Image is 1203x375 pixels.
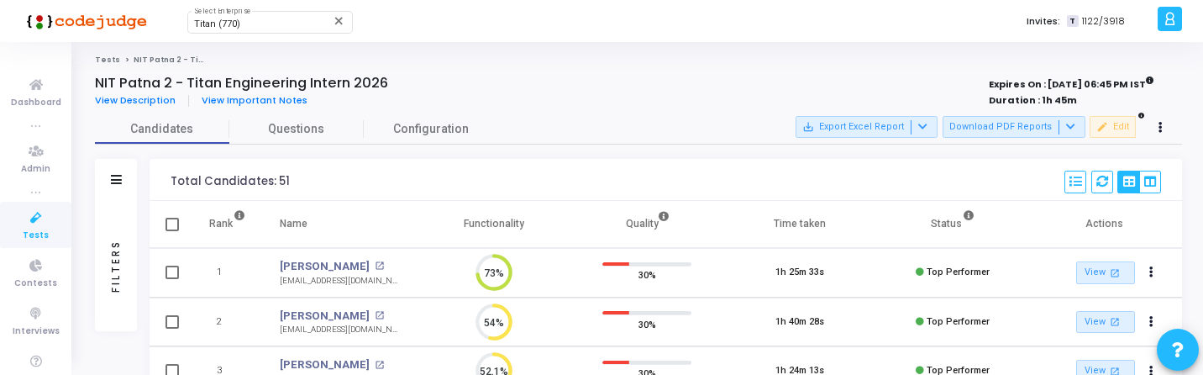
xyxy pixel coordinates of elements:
[202,93,307,107] span: View Important Notes
[21,162,50,177] span: Admin
[95,55,1182,66] nav: breadcrumb
[23,229,49,243] span: Tests
[570,201,723,248] th: Quality
[1096,121,1108,133] mat-icon: edit
[95,95,189,106] a: View Description
[1076,261,1135,284] a: View
[14,277,57,291] span: Contests
[1027,14,1060,29] label: Invites:
[927,267,990,277] span: Top Performer
[189,95,320,106] a: View Important Notes
[638,267,656,283] span: 30%
[1140,261,1164,285] button: Actions
[989,73,1154,92] strong: Expires On : [DATE] 06:45 PM IST
[775,315,824,330] div: 1h 40m 28s
[638,315,656,332] span: 30%
[775,266,824,280] div: 1h 25m 33s
[280,324,401,336] div: [EMAIL_ADDRESS][DOMAIN_NAME]
[943,116,1085,138] button: Download PDF Reports
[280,308,370,325] a: [PERSON_NAME]
[1117,171,1161,193] div: View Options
[774,214,826,233] div: Time taken
[280,214,307,233] div: Name
[108,173,123,358] div: Filters
[194,18,240,29] span: Titan (770)
[393,120,469,138] span: Configuration
[375,261,384,271] mat-icon: open_in_new
[1076,311,1135,334] a: View
[375,361,384,370] mat-icon: open_in_new
[171,175,290,188] div: Total Candidates: 51
[11,96,61,110] span: Dashboard
[192,298,263,347] td: 2
[280,357,370,373] a: [PERSON_NAME]
[95,93,176,107] span: View Description
[280,275,401,288] div: [EMAIL_ADDRESS][DOMAIN_NAME]
[796,116,938,138] button: Export Excel Report
[1067,15,1078,28] span: T
[989,93,1077,107] strong: Duration : 1h 45m
[418,201,570,248] th: Functionality
[21,4,147,38] img: logo
[192,248,263,298] td: 1
[927,316,990,327] span: Top Performer
[802,121,814,133] mat-icon: save_alt
[876,201,1029,248] th: Status
[1108,266,1122,280] mat-icon: open_in_new
[95,120,229,138] span: Candidates
[280,258,370,275] a: [PERSON_NAME]
[375,311,384,320] mat-icon: open_in_new
[1090,116,1136,138] button: Edit
[229,120,364,138] span: Questions
[1029,201,1182,248] th: Actions
[95,55,120,65] a: Tests
[1140,310,1164,334] button: Actions
[192,201,263,248] th: Rank
[95,75,388,92] h4: NIT Patna 2 - Titan Engineering Intern 2026
[134,55,315,65] span: NIT Patna 2 - Titan Engineering Intern 2026
[1108,314,1122,329] mat-icon: open_in_new
[13,325,60,339] span: Interviews
[1082,14,1125,29] span: 1122/3918
[333,14,346,28] mat-icon: Clear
